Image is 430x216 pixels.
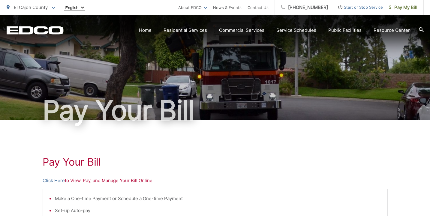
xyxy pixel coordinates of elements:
[389,4,417,11] span: Pay My Bill
[43,156,388,168] h1: Pay Your Bill
[248,4,269,11] a: Contact Us
[43,177,65,184] a: Click Here
[328,27,362,34] a: Public Facilities
[55,195,381,202] li: Make a One-time Payment or Schedule a One-time Payment
[139,27,152,34] a: Home
[178,4,207,11] a: About EDCO
[43,177,388,184] p: to View, Pay, and Manage Your Bill Online
[7,95,424,125] h1: Pay Your Bill
[64,5,85,10] select: Select a language
[219,27,264,34] a: Commercial Services
[7,26,64,34] a: EDCD logo. Return to the homepage.
[164,27,207,34] a: Residential Services
[55,207,381,214] li: Set-up Auto-pay
[14,4,48,10] span: El Cajon County
[213,4,242,11] a: News & Events
[276,27,316,34] a: Service Schedules
[374,27,410,34] a: Resource Center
